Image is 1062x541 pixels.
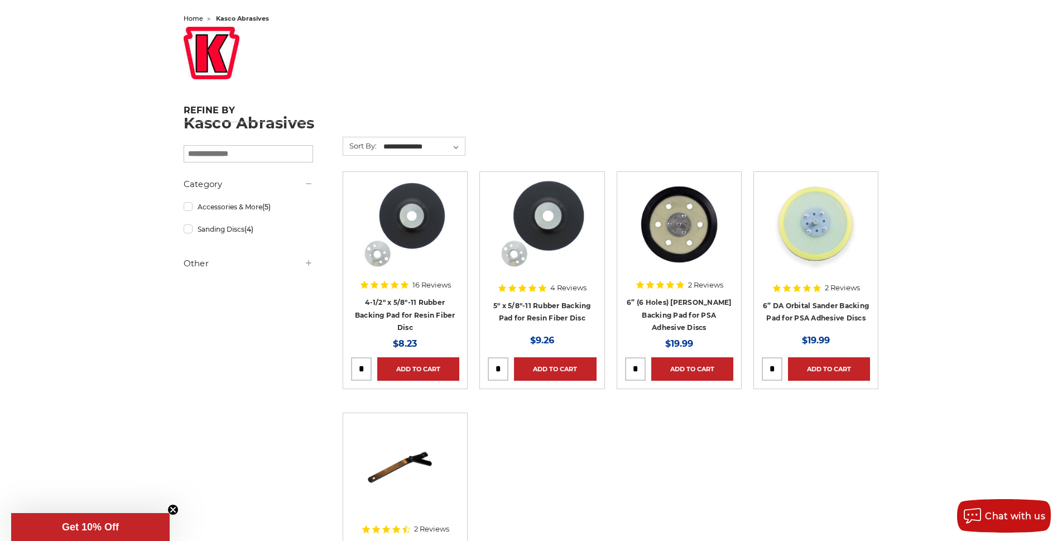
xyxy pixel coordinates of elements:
img: 6” (6 Holes) DA Sander Backing Pad for PSA Adhesive Discs [635,180,724,269]
a: 6” (6 Holes) [PERSON_NAME] Backing Pad for PSA Adhesive Discs [627,298,732,332]
span: $9.26 [530,335,554,346]
a: Add to Cart [377,357,459,381]
div: Get 10% OffClose teaser [11,513,170,541]
span: $19.99 [665,338,693,349]
span: 2 Reviews [688,281,723,289]
button: Chat with us [957,499,1051,533]
span: $19.99 [802,335,830,346]
a: Sanding Discs [184,219,313,239]
a: Add to Cart [514,357,596,381]
img: 5 Inch Backing Pad for resin fiber disc with 5/8"-11 locking nut rubber [497,180,587,269]
span: 16 Reviews [412,281,451,289]
a: 6” DA Orbital Sander Backing Pad for PSA Adhesive Discs [763,301,869,323]
a: Add to Cart [788,357,870,381]
h5: Refine by [184,105,313,122]
a: 5 Inch Backing Pad for resin fiber disc with 5/8"-11 locking nut rubber [488,180,596,288]
img: Adjustable Pad Nut Wrench [361,421,450,510]
a: 5" x 5/8"-11 Rubber Backing Pad for Resin Fiber Disc [493,301,591,323]
h5: Other [184,257,313,270]
span: (4) [244,225,253,233]
h5: Category [184,178,313,191]
span: $8.23 [393,338,417,349]
span: Chat with us [985,511,1045,521]
label: Sort By: [343,137,377,154]
a: home [184,15,203,22]
img: 6” DA Orbital Sander Backing Pad for PSA Adhesive Discs [771,180,861,269]
a: 4-1/2" x 5/8"-11 Rubber Backing Pad for Resin Fiber Disc [355,298,455,332]
button: Close teaser [167,504,179,515]
a: Adjustable Pad Nut Wrench [351,421,459,529]
span: 2 Reviews [414,525,449,533]
span: 2 Reviews [825,284,860,291]
select: Sort By: [382,138,465,155]
span: kasco abrasives [216,15,269,22]
img: 4-1/2" Resin Fiber Disc Backing Pad Flexible Rubber [361,180,450,269]
span: 4 Reviews [550,284,587,291]
span: Get 10% Off [62,521,119,533]
a: Add to Cart [651,357,733,381]
img: kasco_logo_red_1508352977__66060.original.jpg [184,27,239,79]
span: (5) [262,203,271,211]
a: Accessories & More [184,197,313,217]
a: 6” DA Orbital Sander Backing Pad for PSA Adhesive Discs [762,180,870,288]
h1: Kasco Abrasives [184,116,879,131]
a: 4-1/2" Resin Fiber Disc Backing Pad Flexible Rubber [351,180,459,288]
a: 6” (6 Holes) DA Sander Backing Pad for PSA Adhesive Discs [625,180,733,288]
